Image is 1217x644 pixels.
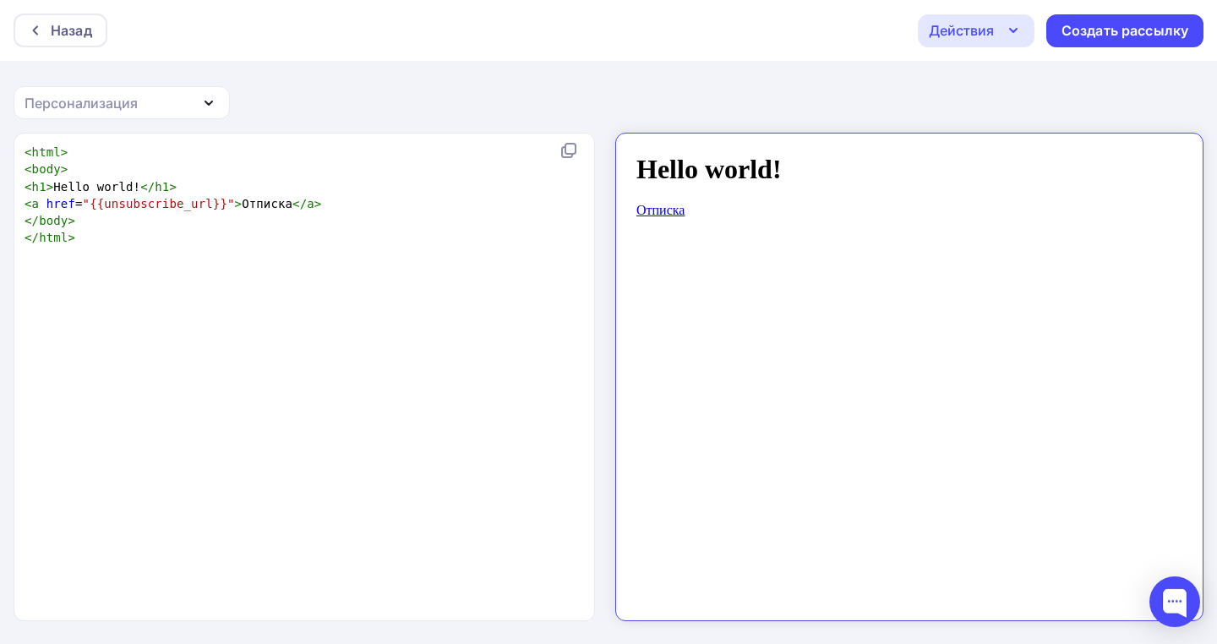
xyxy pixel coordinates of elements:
[61,145,68,159] span: >
[83,197,235,210] span: "{{unsubscribe_url}}"
[68,231,75,244] span: >
[25,214,39,227] span: </
[14,86,230,119] button: Персонализация
[39,231,68,244] span: html
[25,197,32,210] span: <
[68,214,75,227] span: >
[25,180,32,194] span: <
[32,180,46,194] span: h1
[25,162,32,176] span: <
[1061,21,1188,41] div: Создать рассылку
[235,197,243,210] span: >
[918,14,1034,47] button: Действия
[25,180,177,194] span: Hello world!
[155,180,169,194] span: h1
[25,93,138,113] div: Персонализация
[39,214,68,227] span: body
[32,145,61,159] span: html
[25,145,32,159] span: <
[51,20,92,41] div: Назад
[314,197,322,210] span: >
[169,180,177,194] span: >
[929,20,994,41] div: Действия
[307,197,314,210] span: a
[7,56,55,70] a: Отписка
[32,162,61,176] span: body
[7,7,553,38] h1: Hello world!
[46,197,75,210] span: href
[292,197,307,210] span: </
[25,197,322,210] span: = Отписка
[140,180,155,194] span: </
[61,162,68,176] span: >
[46,180,54,194] span: >
[25,231,39,244] span: </
[32,197,40,210] span: a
